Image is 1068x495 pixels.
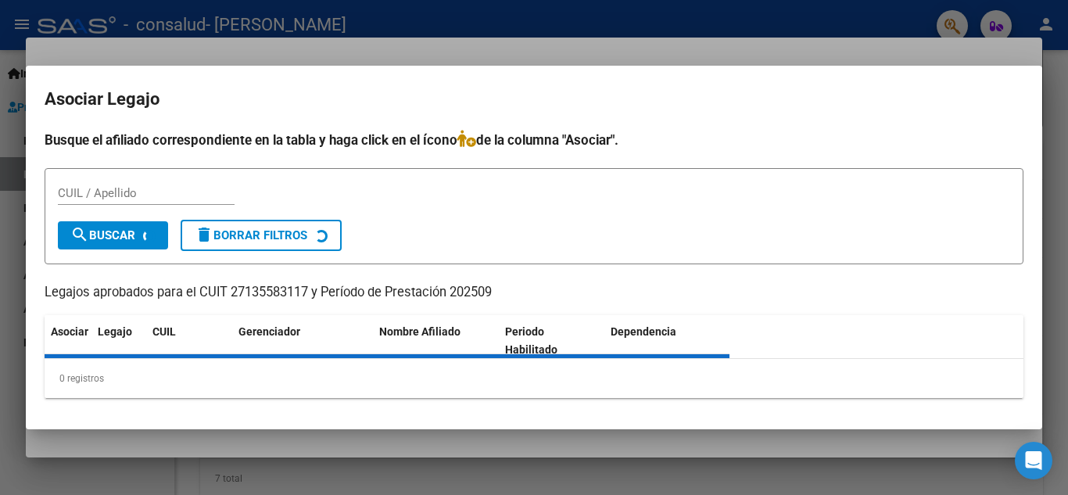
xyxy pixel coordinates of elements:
h4: Busque el afiliado correspondiente en la tabla y haga click en el ícono de la columna "Asociar". [45,130,1023,150]
datatable-header-cell: Legajo [91,315,146,367]
datatable-header-cell: Gerenciador [232,315,373,367]
span: Gerenciador [238,325,300,338]
datatable-header-cell: Dependencia [604,315,730,367]
div: Open Intercom Messenger [1015,442,1052,479]
span: Buscar [70,228,135,242]
span: CUIL [152,325,176,338]
datatable-header-cell: Asociar [45,315,91,367]
p: Legajos aprobados para el CUIT 27135583117 y Período de Prestación 202509 [45,283,1023,303]
span: Legajo [98,325,132,338]
datatable-header-cell: CUIL [146,315,232,367]
h2: Asociar Legajo [45,84,1023,114]
button: Borrar Filtros [181,220,342,251]
span: Asociar [51,325,88,338]
span: Borrar Filtros [195,228,307,242]
datatable-header-cell: Nombre Afiliado [373,315,499,367]
button: Buscar [58,221,168,249]
span: Periodo Habilitado [505,325,557,356]
span: Nombre Afiliado [379,325,461,338]
datatable-header-cell: Periodo Habilitado [499,315,604,367]
mat-icon: delete [195,225,213,244]
div: 0 registros [45,359,1023,398]
span: Dependencia [611,325,676,338]
mat-icon: search [70,225,89,244]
